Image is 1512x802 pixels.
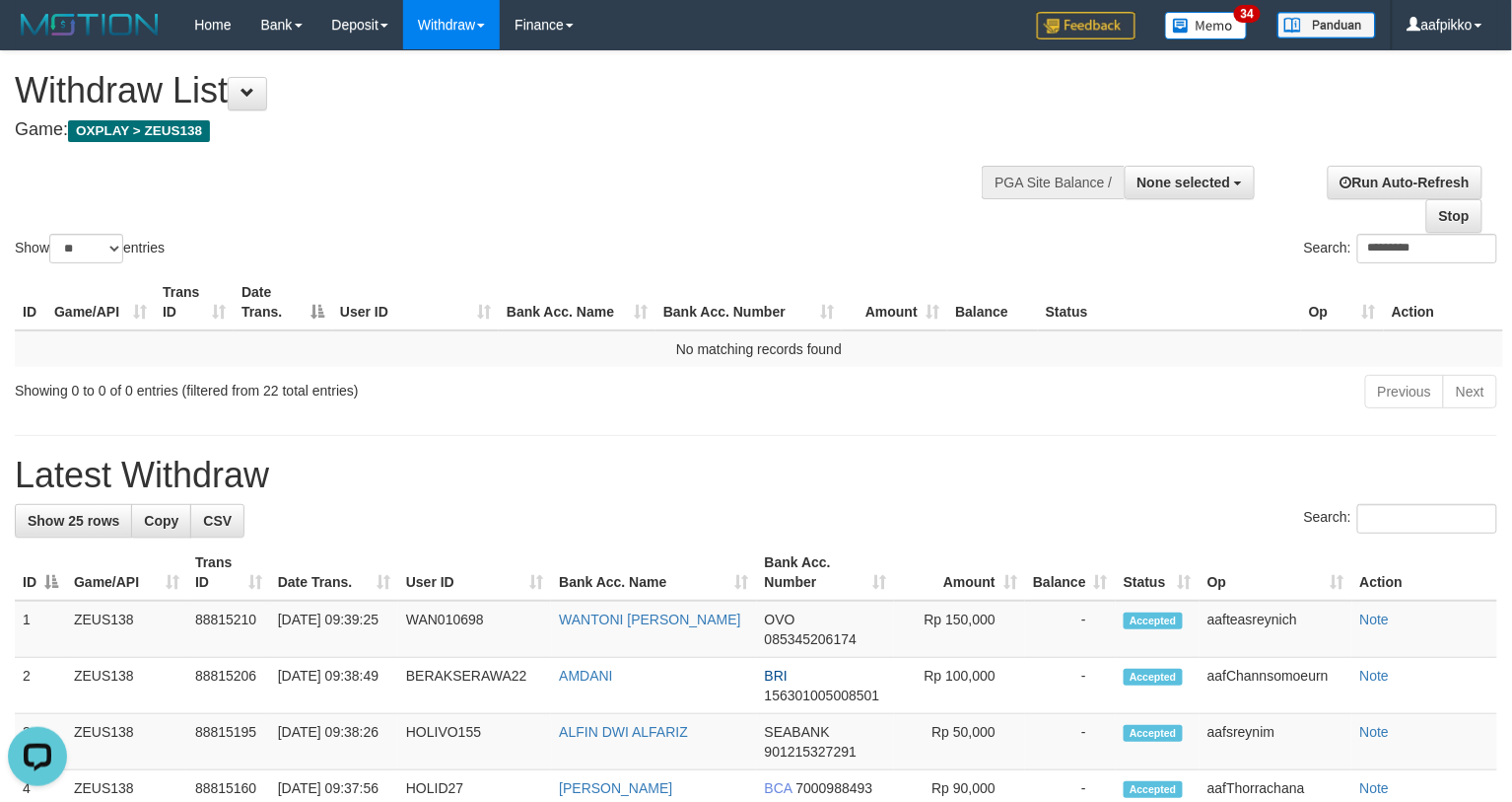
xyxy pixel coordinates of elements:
td: Rp 100,000 [894,658,1025,714]
td: 2 [15,658,66,714]
img: Button%20Memo.svg [1165,12,1248,39]
td: - [1025,658,1116,714]
span: CSV [203,513,232,529]
div: PGA Site Balance / [982,166,1124,199]
td: WAN010698 [398,601,551,658]
th: Op: activate to sort column ascending [1301,274,1384,330]
span: Show 25 rows [28,513,119,529]
a: Previous [1365,375,1444,408]
th: User ID: activate to sort column ascending [332,274,499,330]
th: Date Trans.: activate to sort column descending [234,274,332,330]
a: Show 25 rows [15,504,132,538]
span: Copy 7000988493 to clipboard [796,780,873,796]
div: Showing 0 to 0 of 0 entries (filtered from 22 total entries) [15,373,615,401]
th: Balance [947,274,1038,330]
span: OXPLAY > ZEUS138 [68,120,210,142]
td: - [1025,714,1116,770]
th: Balance: activate to sort column ascending [1025,545,1116,601]
a: Copy [131,504,191,538]
span: Copy 085345206174 to clipboard [765,631,857,647]
a: Note [1360,612,1390,627]
a: WANTONI [PERSON_NAME] [559,612,740,627]
input: Search: [1357,504,1497,534]
a: Note [1360,780,1390,796]
a: CSV [190,504,244,538]
button: Open LiveChat chat widget [8,8,67,67]
span: OVO [765,612,795,627]
img: Feedback.jpg [1037,12,1135,39]
th: ID [15,274,46,330]
td: BERAKSERAWA22 [398,658,551,714]
td: 3 [15,714,66,770]
label: Search: [1304,234,1497,263]
th: Amount: activate to sort column ascending [842,274,947,330]
td: aafChannsomoeurn [1200,658,1352,714]
th: Trans ID: activate to sort column ascending [155,274,234,330]
th: User ID: activate to sort column ascending [398,545,551,601]
img: panduan.png [1277,12,1376,38]
label: Show entries [15,234,165,263]
span: Accepted [1124,781,1183,798]
a: Note [1360,724,1390,740]
th: Bank Acc. Name: activate to sort column ascending [499,274,655,330]
a: Stop [1426,199,1482,233]
th: Status [1038,274,1301,330]
th: Op: activate to sort column ascending [1200,545,1352,601]
th: ID: activate to sort column descending [15,545,66,601]
span: 34 [1234,5,1261,23]
td: Rp 50,000 [894,714,1025,770]
a: Note [1360,668,1390,684]
span: Accepted [1124,669,1183,686]
th: Game/API: activate to sort column ascending [46,274,155,330]
span: BCA [765,780,792,796]
span: BRI [765,668,788,684]
span: SEABANK [765,724,830,740]
th: Game/API: activate to sort column ascending [66,545,187,601]
td: [DATE] 09:39:25 [270,601,398,658]
img: MOTION_logo.png [15,10,165,39]
th: Trans ID: activate to sort column ascending [187,545,270,601]
td: ZEUS138 [66,601,187,658]
th: Bank Acc. Name: activate to sort column ascending [551,545,756,601]
label: Search: [1304,504,1497,534]
td: No matching records found [15,330,1503,367]
span: Accepted [1124,613,1183,629]
td: ZEUS138 [66,658,187,714]
span: Copy 901215327291 to clipboard [765,744,857,760]
td: HOLIVO155 [398,714,551,770]
td: [DATE] 09:38:26 [270,714,398,770]
select: Showentries [49,234,123,263]
th: Bank Acc. Number: activate to sort column ascending [757,545,895,601]
input: Search: [1357,234,1497,263]
a: ALFIN DWI ALFARIZ [559,724,688,740]
h4: Game: [15,120,989,140]
th: Action [1352,545,1497,601]
span: None selected [1137,175,1231,190]
th: Bank Acc. Number: activate to sort column ascending [655,274,842,330]
th: Amount: activate to sort column ascending [894,545,1025,601]
th: Date Trans.: activate to sort column ascending [270,545,398,601]
td: 88815206 [187,658,270,714]
td: 88815195 [187,714,270,770]
h1: Latest Withdraw [15,456,1497,495]
th: Status: activate to sort column ascending [1116,545,1200,601]
td: - [1025,601,1116,658]
h1: Withdraw List [15,71,989,110]
button: None selected [1125,166,1256,199]
td: Rp 150,000 [894,601,1025,658]
td: aafsreynim [1200,714,1352,770]
a: Run Auto-Refresh [1328,166,1482,199]
td: 1 [15,601,66,658]
a: [PERSON_NAME] [559,780,672,796]
td: [DATE] 09:38:49 [270,658,398,714]
a: Next [1443,375,1497,408]
span: Copy 156301005008501 to clipboard [765,688,880,703]
td: aafteasreynich [1200,601,1352,658]
span: Copy [144,513,178,529]
span: Accepted [1124,725,1183,742]
th: Action [1384,274,1503,330]
td: ZEUS138 [66,714,187,770]
td: 88815210 [187,601,270,658]
a: AMDANI [559,668,612,684]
